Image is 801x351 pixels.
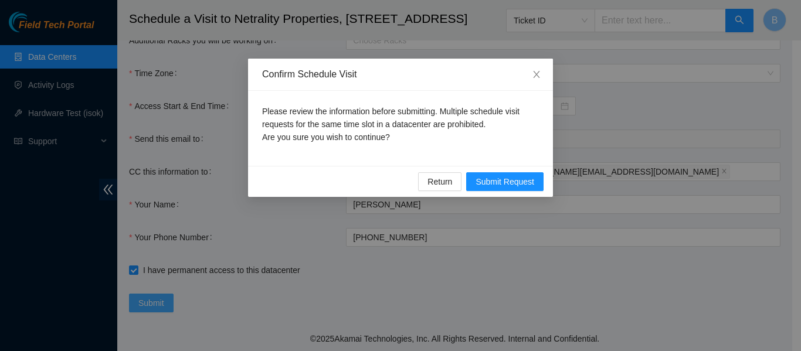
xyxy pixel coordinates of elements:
[427,175,452,188] span: Return
[418,172,461,191] button: Return
[532,70,541,79] span: close
[262,68,539,81] div: Confirm Schedule Visit
[520,59,553,91] button: Close
[466,172,544,191] button: Submit Request
[476,175,534,188] span: Submit Request
[262,105,539,144] p: Please review the information before submitting. Multiple schedule visit requests for the same ti...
